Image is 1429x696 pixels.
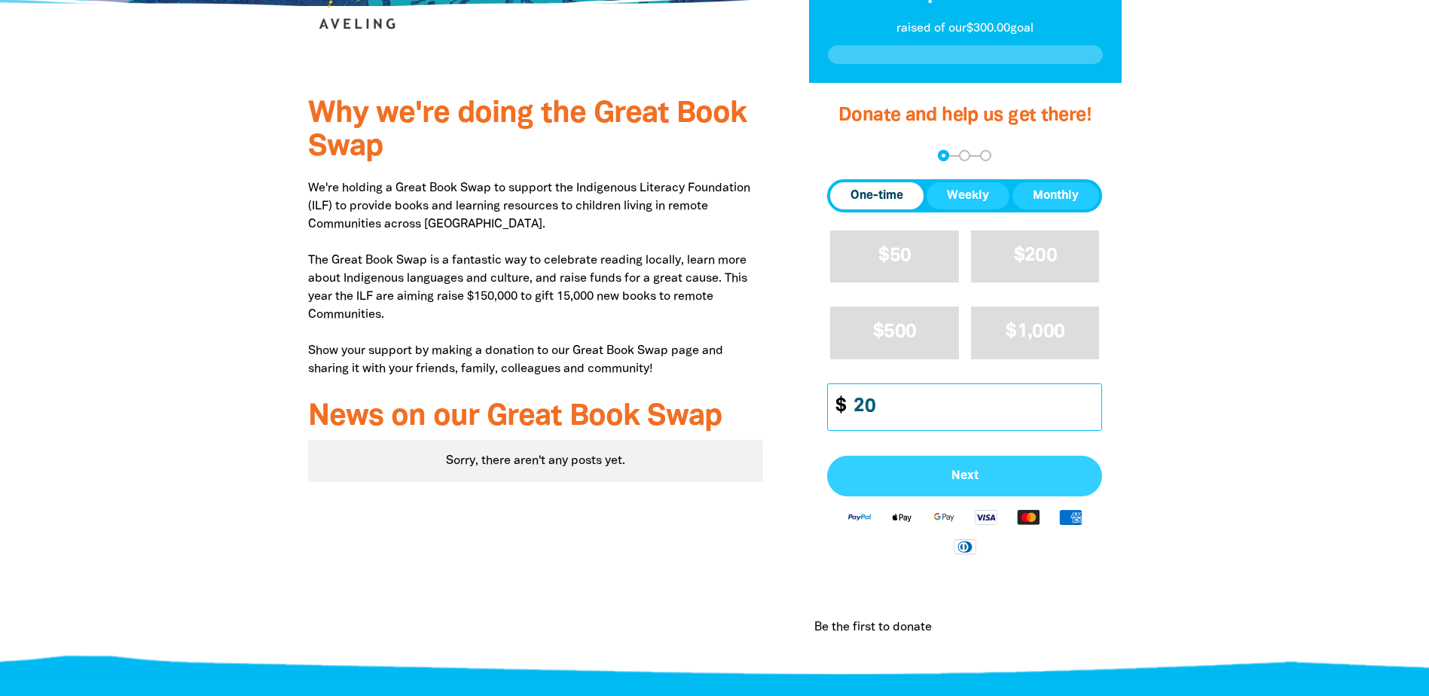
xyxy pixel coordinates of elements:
button: $200 [971,230,1100,282]
button: $1,000 [971,307,1100,359]
p: raised of our $300.00 goal [828,20,1103,38]
button: Navigate to step 1 of 3 to enter your donation amount [938,150,949,161]
h3: News on our Great Book Swap [308,401,764,434]
span: Weekly [947,187,989,205]
span: $ [828,384,846,430]
div: Sorry, there aren't any posts yet. [308,440,764,482]
span: Why we're doing the Great Book Swap [308,100,747,161]
button: Navigate to step 2 of 3 to enter your details [959,150,970,161]
span: Monthly [1033,187,1079,205]
span: $500 [873,323,916,340]
button: $500 [830,307,959,359]
img: American Express logo [1049,508,1092,526]
img: Visa logo [965,508,1007,526]
button: $50 [830,230,959,282]
img: Diners Club logo [944,538,986,555]
img: Google Pay logo [923,508,965,526]
span: Next [844,470,1085,482]
img: Mastercard logo [1007,508,1049,526]
span: $50 [878,247,911,264]
span: $1,000 [1006,323,1064,340]
button: Monthly [1012,182,1099,209]
div: Available payment methods [827,496,1102,566]
span: One-time [850,187,903,205]
input: Enter custom amount [843,384,1101,430]
button: Pay with Credit Card [827,456,1102,496]
span: Donate and help us get there! [838,107,1092,124]
button: One-time [830,182,924,209]
p: Be the first to donate [814,618,932,636]
div: Donation frequency [827,179,1102,212]
button: Weekly [927,182,1009,209]
div: Paginated content [308,440,764,482]
img: Apple Pay logo [881,508,923,526]
img: Paypal logo [838,508,881,526]
div: Donation stream [808,600,1121,655]
p: We're holding a Great Book Swap to support the Indigenous Literacy Foundation (ILF) to provide bo... [308,179,764,378]
button: Navigate to step 3 of 3 to enter your payment details [980,150,991,161]
span: $200 [1014,247,1057,264]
